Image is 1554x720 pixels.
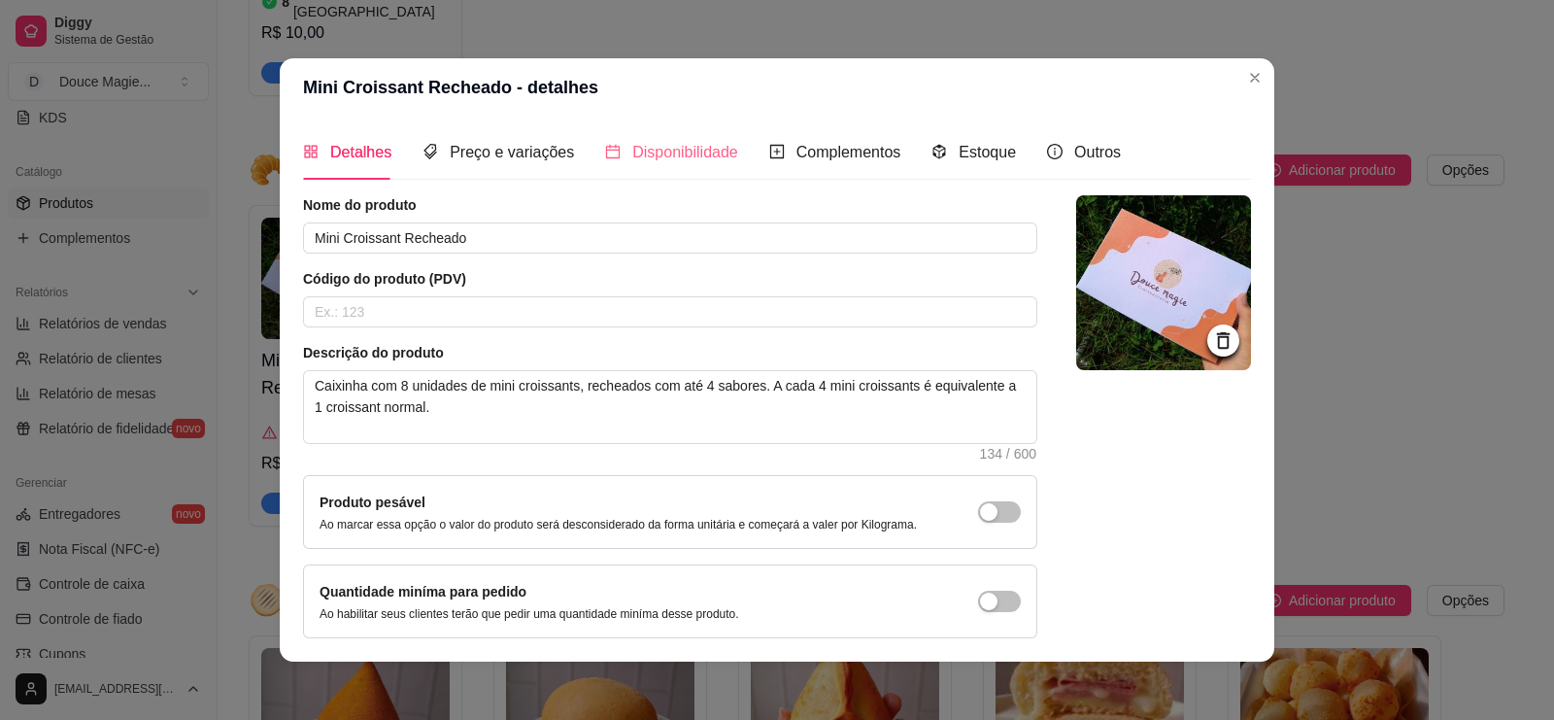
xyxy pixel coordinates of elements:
span: Disponibilidade [632,144,738,160]
article: Código do produto (PDV) [303,269,1037,289]
label: Quantidade miníma para pedido [320,584,526,600]
header: Mini Croissant Recheado - detalhes [280,58,1274,117]
span: Detalhes [330,144,391,160]
textarea: Caixinha com 8 unidades de mini croissants, recheados com até 4 sabores. A cada 4 mini croissants... [304,371,1036,443]
input: Ex.: 123 [303,296,1037,327]
span: calendar [605,144,621,159]
span: Complementos [796,144,901,160]
label: Produto pesável [320,495,425,510]
input: Ex.: Hamburguer de costela [303,223,1037,254]
span: Preço e variações [450,144,574,160]
span: tags [422,144,438,159]
p: Ao habilitar seus clientes terão que pedir uma quantidade miníma desse produto. [320,606,739,622]
span: appstore [303,144,319,159]
article: Descrição do produto [303,343,1037,362]
button: Close [1239,62,1270,93]
span: code-sandbox [931,144,947,159]
p: Ao marcar essa opção o valor do produto será desconsiderado da forma unitária e começará a valer ... [320,517,917,532]
span: Estoque [959,144,1016,160]
img: logo da loja [1076,195,1251,370]
article: Nome do produto [303,195,1037,215]
span: Outros [1074,144,1121,160]
span: info-circle [1047,144,1063,159]
span: plus-square [769,144,785,159]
